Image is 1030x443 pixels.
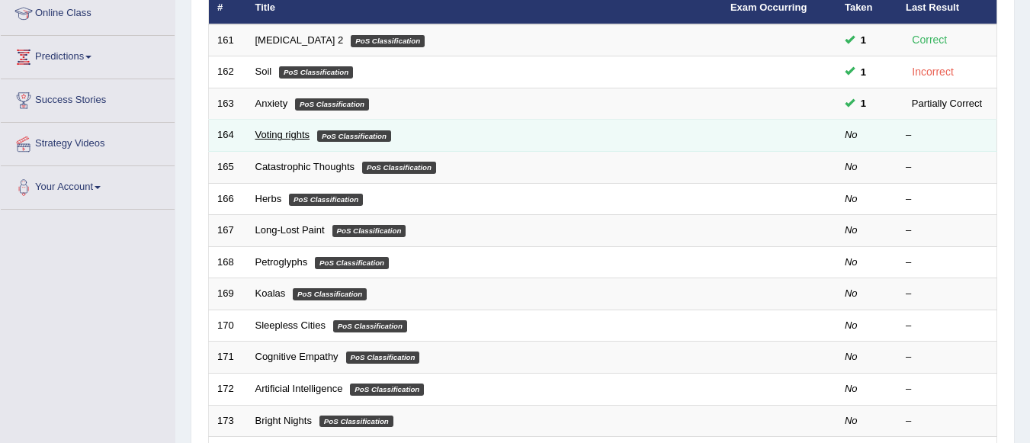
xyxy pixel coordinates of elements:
div: – [906,160,988,175]
a: Sleepless Cities [255,319,326,331]
em: PoS Classification [351,35,425,47]
a: Strategy Videos [1,123,175,161]
div: – [906,414,988,429]
td: 162 [209,56,247,88]
a: [MEDICAL_DATA] 2 [255,34,344,46]
em: No [845,287,858,299]
div: – [906,255,988,270]
em: No [845,383,858,394]
em: No [845,256,858,268]
a: Catastrophic Thoughts [255,161,355,172]
em: No [845,319,858,331]
em: PoS Classification [362,162,436,174]
div: Partially Correct [906,95,988,111]
em: No [845,224,858,236]
a: Predictions [1,36,175,74]
em: PoS Classification [293,288,367,300]
em: No [845,193,858,204]
em: PoS Classification [332,225,406,237]
td: 170 [209,310,247,342]
em: PoS Classification [279,66,353,79]
td: 166 [209,183,247,215]
span: You can still take this question [855,95,872,111]
td: 164 [209,120,247,152]
em: No [845,129,858,140]
em: PoS Classification [315,257,389,269]
div: – [906,223,988,238]
a: Voting rights [255,129,310,140]
em: PoS Classification [350,384,424,396]
div: – [906,128,988,143]
td: 169 [209,278,247,310]
div: Incorrect [906,63,960,81]
em: PoS Classification [317,130,391,143]
a: Herbs [255,193,282,204]
td: 167 [209,215,247,247]
a: Cognitive Empathy [255,351,339,362]
div: – [906,319,988,333]
td: 165 [209,152,247,184]
a: Long-Lost Paint [255,224,325,236]
td: 168 [209,246,247,278]
td: 171 [209,342,247,374]
td: 163 [209,88,247,120]
div: – [906,192,988,207]
em: No [845,351,858,362]
a: Anxiety [255,98,288,109]
div: Correct [906,31,954,49]
a: Petroglyphs [255,256,308,268]
em: No [845,161,858,172]
td: 172 [209,373,247,405]
a: Bright Nights [255,415,312,426]
a: Exam Occurring [730,2,807,13]
a: Koalas [255,287,286,299]
div: – [906,350,988,364]
em: PoS Classification [289,194,363,206]
a: Your Account [1,166,175,204]
em: PoS Classification [333,320,407,332]
em: PoS Classification [319,416,393,428]
em: PoS Classification [295,98,369,111]
a: Soil [255,66,272,77]
em: PoS Classification [346,352,420,364]
span: You can still take this question [855,64,872,80]
a: Success Stories [1,79,175,117]
div: – [906,287,988,301]
td: 173 [209,405,247,437]
div: – [906,382,988,396]
td: 161 [209,24,247,56]
span: You can still take this question [855,32,872,48]
em: No [845,415,858,426]
a: Artificial Intelligence [255,383,343,394]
